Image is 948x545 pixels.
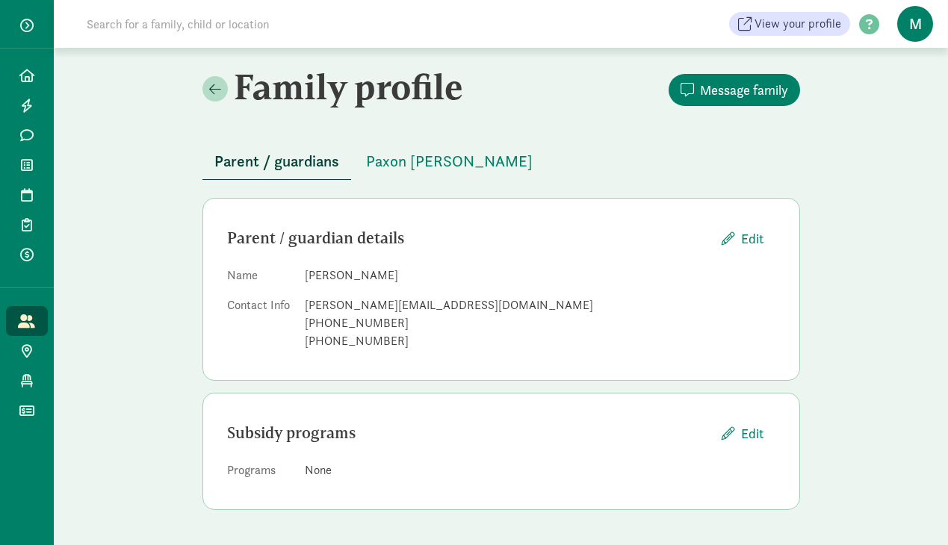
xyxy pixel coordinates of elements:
[741,228,763,249] span: Edit
[227,267,293,290] dt: Name
[305,267,775,284] dd: [PERSON_NAME]
[354,143,545,179] button: Paxon [PERSON_NAME]
[354,153,545,170] a: Paxon [PERSON_NAME]
[227,226,710,250] div: Parent / guardian details
[78,9,497,39] input: Search for a family, child or location
[669,74,800,106] button: Message family
[700,80,788,100] span: Message family
[710,417,775,449] button: Edit
[202,153,351,170] a: Parent / guardians
[305,461,775,479] div: None
[202,66,498,108] h2: Family profile
[227,421,710,445] div: Subsidy programs
[305,296,775,314] div: [PERSON_NAME][EMAIL_ADDRESS][DOMAIN_NAME]
[873,473,948,545] iframe: Chat Widget
[227,296,293,356] dt: Contact Info
[897,6,933,42] span: M
[305,332,775,350] div: [PHONE_NUMBER]
[729,12,850,36] a: View your profile
[202,143,351,180] button: Parent / guardians
[755,15,841,33] span: View your profile
[741,423,763,443] span: Edit
[366,149,533,173] span: Paxon [PERSON_NAME]
[305,314,775,332] div: [PHONE_NUMBER]
[214,149,339,173] span: Parent / guardians
[227,461,293,485] dt: Programs
[710,222,775,255] button: Edit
